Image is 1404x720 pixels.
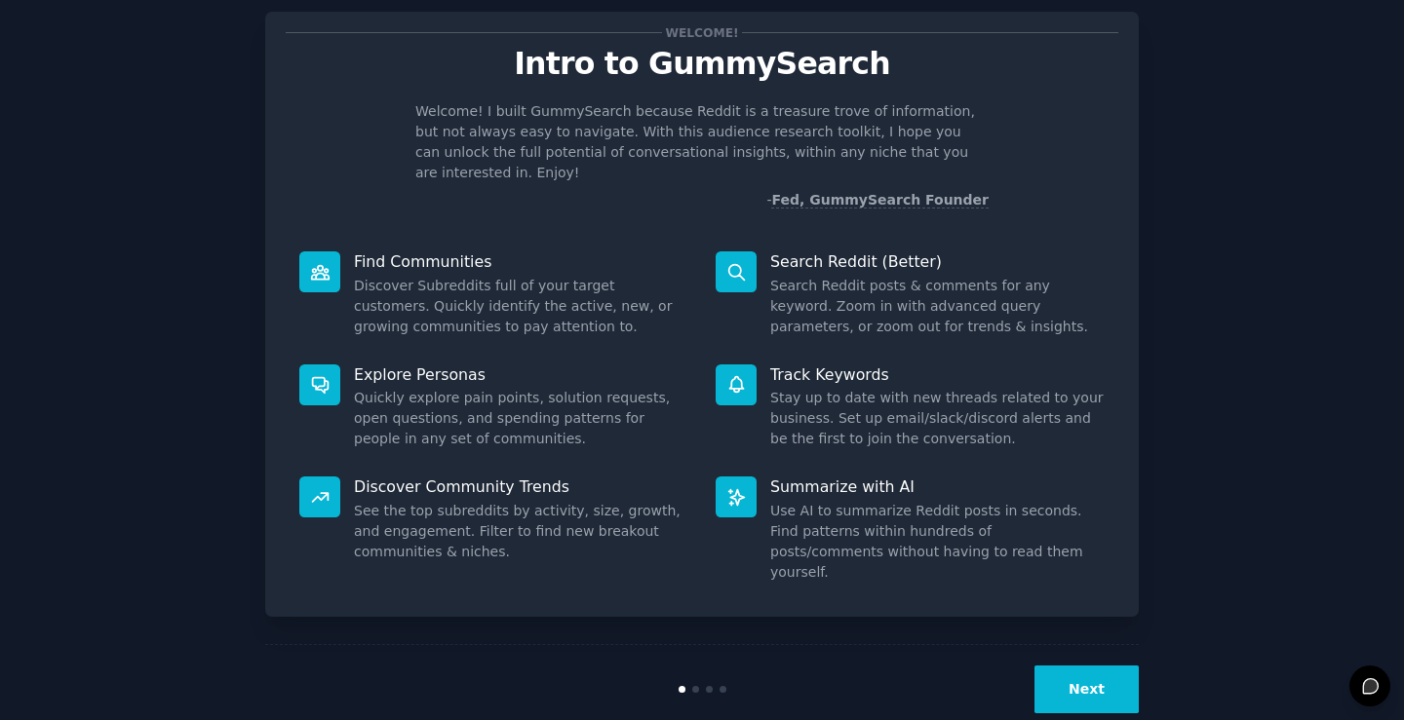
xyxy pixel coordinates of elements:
a: Fed, GummySearch Founder [771,192,989,208]
p: Intro to GummySearch [286,47,1118,81]
p: Summarize with AI [770,476,1105,497]
div: - [766,190,989,210]
dd: Use AI to summarize Reddit posts in seconds. Find patterns within hundreds of posts/comments with... [770,501,1105,583]
dd: Stay up to date with new threads related to your business. Set up email/slack/discord alerts and ... [770,388,1105,449]
dd: Search Reddit posts & comments for any keyword. Zoom in with advanced query parameters, or zoom o... [770,276,1105,337]
dd: See the top subreddits by activity, size, growth, and engagement. Filter to find new breakout com... [354,501,688,562]
dd: Discover Subreddits full of your target customers. Quickly identify the active, new, or growing c... [354,276,688,337]
p: Find Communities [354,251,688,272]
span: Welcome! [662,22,742,43]
p: Search Reddit (Better) [770,251,1105,272]
p: Track Keywords [770,364,1105,385]
button: Next [1034,665,1139,713]
p: Discover Community Trends [354,476,688,497]
p: Explore Personas [354,364,688,385]
p: Welcome! I built GummySearch because Reddit is a treasure trove of information, but not always ea... [415,101,989,183]
dd: Quickly explore pain points, solution requests, open questions, and spending patterns for people ... [354,388,688,449]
